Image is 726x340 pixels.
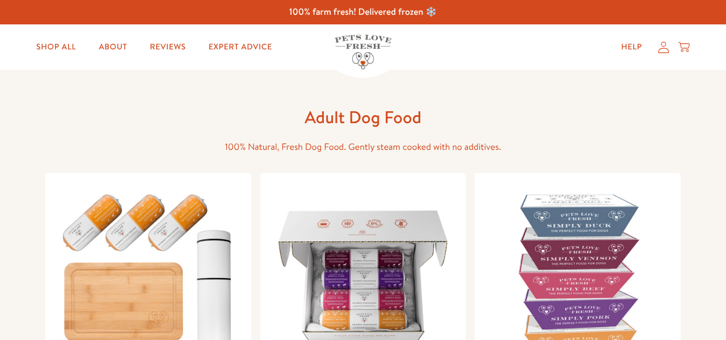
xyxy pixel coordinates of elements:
a: Help [612,36,651,58]
a: Shop All [27,36,85,58]
a: About [90,36,136,58]
h1: Adult Dog Food [181,106,544,128]
a: Expert Advice [200,36,281,58]
a: Reviews [141,36,195,58]
img: Pets Love Fresh [335,35,391,69]
span: 100% Natural, Fresh Dog Food. Gently steam cooked with no additives. [225,141,501,153]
